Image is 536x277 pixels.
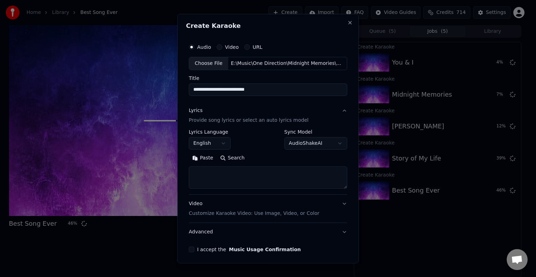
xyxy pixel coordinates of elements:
div: Video [189,200,319,217]
label: URL [253,45,262,50]
div: Choose File [189,57,228,70]
div: LyricsProvide song lyrics or select an auto lyrics model [189,129,347,194]
label: Audio [197,45,211,50]
label: Title [189,76,347,81]
label: Video [225,45,239,50]
button: Advanced [189,223,347,241]
label: Lyrics Language [189,129,231,134]
button: Search [217,152,248,164]
label: Sync Model [284,129,347,134]
div: Lyrics [189,107,202,114]
button: VideoCustomize Karaoke Video: Use Image, Video, or Color [189,195,347,223]
button: I accept the [229,247,301,252]
div: E:\Music\One Direction\Midnight Memories\Don't Forget Where You Belong.mp3 [228,60,347,67]
button: Paste [189,152,217,164]
p: Customize Karaoke Video: Use Image, Video, or Color [189,210,319,217]
p: Provide song lyrics or select an auto lyrics model [189,117,308,124]
label: I accept the [197,247,301,252]
h2: Create Karaoke [186,23,350,29]
button: LyricsProvide song lyrics or select an auto lyrics model [189,102,347,129]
